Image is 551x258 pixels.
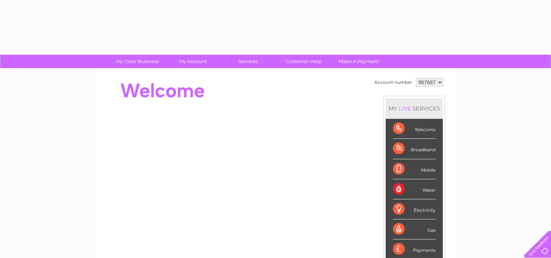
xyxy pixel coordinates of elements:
[393,219,436,239] div: Gas
[218,55,278,68] a: Services
[393,119,436,139] div: Telecoms
[373,76,414,89] td: Account number
[273,55,334,68] a: Customer Help
[329,55,389,68] a: Make A Payment
[393,199,436,219] div: Electricity
[397,105,413,112] div: LIVE
[107,55,168,68] a: My Clear Business
[386,98,443,119] div: MY SERVICES
[393,139,436,159] div: Broadband
[393,179,436,199] div: Water
[163,55,223,68] a: My Account
[393,159,436,179] div: Mobile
